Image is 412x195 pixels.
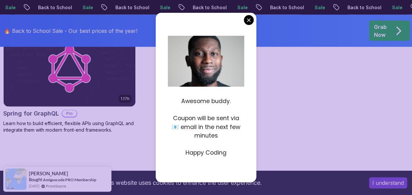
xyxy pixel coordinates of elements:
p: Back to School [32,4,77,11]
a: ProveSource [46,183,66,189]
p: Back to School [110,4,154,11]
img: Spring for GraphQL card [4,33,135,107]
a: Spring for GraphQL card1.17hSpring for GraphQLProLearn how to build efficient, flexible APIs usin... [3,32,136,133]
button: Accept cookies [369,177,407,188]
h2: Spring for GraphQL [3,109,59,118]
p: Back to School [342,4,386,11]
p: Back to School [265,4,309,11]
p: 🔥 Back to School Sale - Our best prices of the year! [4,27,137,35]
div: This website uses cookies to enhance the user experience. [5,176,359,190]
p: Sale [309,4,330,11]
span: [PERSON_NAME] [29,171,68,176]
p: Sale [154,4,175,11]
p: Learn how to build efficient, flexible APIs using GraphQL and integrate them with modern front-en... [3,120,136,133]
p: 1.17h [121,96,129,101]
a: Amigoscode PRO Membership [43,177,96,182]
span: [DATE] [29,183,39,189]
span: Bought [29,177,42,182]
p: Pro [62,110,77,117]
p: Back to School [187,4,232,11]
p: Sale [232,4,253,11]
p: Sale [77,4,98,11]
p: Sale [386,4,407,11]
p: Grab Now [374,23,387,39]
img: provesource social proof notification image [5,168,27,190]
